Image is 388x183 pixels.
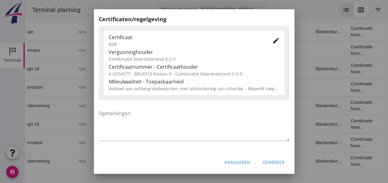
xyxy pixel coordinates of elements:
[2,6,61,14] div: Terminal planning
[91,67,95,71] i: directions_boat
[208,96,239,115] td: Ontzilt oph.zan...
[208,133,239,152] td: Ontzilt oph.zan...
[76,121,127,128] div: Gouda
[144,133,177,152] td: 672
[109,71,280,77] div: K-0204577 - BRL9313 Niveau II - Combinatie Noordzeezand V.O.F.
[136,6,228,14] div: Blankenburgput - [GEOGRAPHIC_DATA]
[156,141,161,145] small: m3
[208,78,239,96] td: Ontzilt oph.zan...
[144,78,177,96] td: 672
[48,41,71,59] td: new
[158,123,163,126] small: m3
[321,78,359,96] td: Combinatie Noor...
[91,159,95,163] i: directions_boat
[144,152,177,170] td: 1231
[48,115,71,133] td: new
[76,103,127,109] div: Gouda
[48,96,71,115] td: new
[48,22,71,41] td: new
[48,78,71,96] td: new
[208,41,239,59] td: Filling sand
[76,66,127,72] div: Gouda
[208,115,239,133] td: Ontzilt oph.zan...
[332,6,340,14] i: calendar_view_week
[286,59,321,78] td: Blankenbur...
[208,152,239,170] td: Ontzilt oph.zan...
[109,56,280,62] div: Combinatie Noordzeezand V.O.F.
[239,115,286,133] td: 18
[263,159,285,165] div: Genereer
[91,140,95,145] i: directions_boat
[91,85,95,89] i: directions_boat
[109,85,280,92] div: Voldoet aan achtergrondwaarden, met uitzondering van chloride. - Beperkt toepasbaar tot zoute/bra...
[48,152,71,170] td: new
[76,158,127,165] div: Gouda
[321,133,359,152] td: Combinatie Noor...
[99,108,290,141] textarea: Opmerkingen
[76,47,127,54] div: Zuiddiepje
[156,30,161,34] small: m3
[286,115,321,133] td: Blankenbur...
[208,59,239,78] td: Ontzilt oph.zan...
[99,15,290,23] h2: Certificaten/regelgeving
[272,37,280,44] i: edit
[286,152,321,170] td: Blankenbur...
[286,133,321,152] td: Blankenbur...
[76,29,127,35] div: [GEOGRAPHIC_DATA]
[156,86,161,89] small: m3
[109,63,280,71] div: Certificaatnummer - Certificaathouder
[239,78,286,96] td: 18
[144,22,177,41] td: 358
[321,115,359,133] td: Combinatie Noor...
[286,22,321,41] td: Blankenbur...
[48,59,71,78] td: new
[144,115,177,133] td: 1298
[219,157,255,168] button: Annuleren
[76,140,127,146] div: Gouda
[156,49,161,52] small: m3
[144,41,177,59] td: 434
[321,59,359,78] td: Combinatie Noor...
[48,133,71,152] td: new
[144,96,177,115] td: 1231
[258,157,290,168] button: Genereer
[109,78,280,85] div: Milieukwaliteit - Toepasbaarheid
[232,6,240,14] i: arrow_drop_down
[109,48,280,56] div: Vergunninghouder
[123,30,127,34] i: directions_boat
[109,41,262,47] div: BSB
[321,41,359,59] td: Combinatie Noor...
[158,104,163,108] small: m3
[98,48,102,52] i: directions_boat
[91,122,95,126] i: directions_boat
[321,96,359,115] td: Combinatie Noor...
[109,34,262,41] div: Certificaat
[318,6,325,14] i: list
[158,160,163,163] small: m3
[350,6,357,14] i: filter_list
[91,104,95,108] i: directions_boat
[158,67,163,71] small: m3
[208,22,239,41] td: Filling sand
[76,84,127,91] div: Gouda
[286,96,321,115] td: Blankenbur...
[144,59,177,78] td: 1298
[321,152,359,170] td: Combinatie Noor...
[321,22,359,41] td: Combinatie Noor...
[224,159,250,165] div: Annuleren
